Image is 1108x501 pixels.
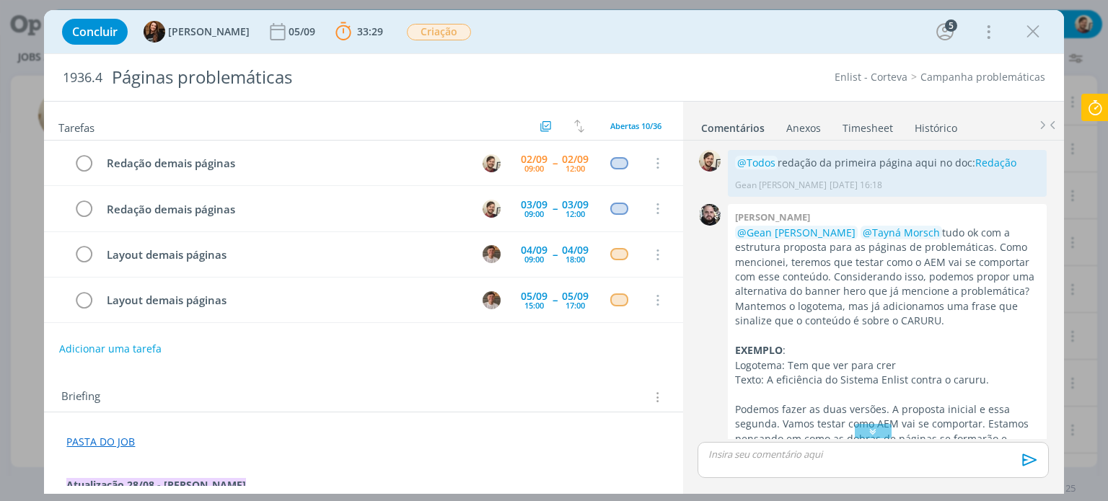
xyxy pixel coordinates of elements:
[44,10,1063,494] div: dialog
[562,154,589,164] div: 02/09
[357,25,383,38] span: 33:29
[566,255,585,263] div: 18:00
[483,291,501,309] img: T
[914,115,958,136] a: Histórico
[566,301,585,309] div: 17:00
[483,245,501,263] img: T
[700,115,765,136] a: Comentários
[524,255,544,263] div: 09:00
[566,164,585,172] div: 12:00
[562,245,589,255] div: 04/09
[574,120,584,133] img: arrow-down-up.svg
[100,246,469,264] div: Layout demais páginas
[735,179,827,192] p: Gean [PERSON_NAME]
[863,226,940,239] span: @Tayná Morsch
[830,179,882,192] span: [DATE] 16:18
[100,154,469,172] div: Redação demais páginas
[521,154,548,164] div: 02/09
[553,158,557,168] span: --
[735,226,1039,329] p: tudo ok com a estrutura proposta para as páginas de problemáticas. Como mencionei, teremos que te...
[289,27,318,37] div: 05/09
[735,210,810,223] b: [PERSON_NAME]
[610,120,661,131] span: Abertas 10/36
[481,244,503,265] button: T
[481,289,503,311] button: T
[786,121,821,136] div: Anexos
[933,20,957,43] button: 5
[735,402,1039,461] p: Podemos fazer as duas versões. A proposta inicial e essa segunda. Vamos testar como AEM vai se co...
[553,203,557,213] span: --
[407,24,471,40] span: Criação
[66,435,135,448] a: PASTA DO JOB
[483,200,501,218] img: G
[521,200,548,210] div: 03/09
[842,115,894,136] a: Timesheet
[100,291,469,309] div: Layout demais páginas
[332,20,387,43] button: 33:29
[735,343,1039,358] p: :
[524,164,544,172] div: 09:00
[100,200,469,218] div: Redação demais páginas
[735,156,1039,170] p: redação da primeira página aqui no doc:
[553,249,557,260] span: --
[481,152,503,174] button: G
[168,27,250,37] span: [PERSON_NAME]
[737,156,775,169] span: @Todos
[521,291,548,301] div: 05/09
[63,70,102,86] span: 1936.4
[72,26,118,37] span: Concluir
[61,388,100,407] span: Briefing
[144,21,250,43] button: T[PERSON_NAME]
[835,70,907,84] a: Enlist - Corteva
[66,478,246,492] strong: Atualização 28/08 - [PERSON_NAME]
[521,245,548,255] div: 04/09
[58,118,94,135] span: Tarefas
[144,21,165,43] img: T
[524,210,544,218] div: 09:00
[699,150,721,172] img: G
[699,204,721,226] img: G
[58,336,162,362] button: Adicionar uma tarefa
[481,198,503,219] button: G
[105,60,630,95] div: Páginas problemáticas
[735,358,1039,373] p: Logotema: Tem que ver para crer
[481,334,503,356] button: T
[735,343,783,357] strong: EXEMPLO
[562,291,589,301] div: 05/09
[975,156,1016,169] a: Redação
[945,19,957,32] div: 5
[62,19,128,45] button: Concluir
[524,301,544,309] div: 15:00
[562,200,589,210] div: 03/09
[483,154,501,172] img: G
[553,295,557,305] span: --
[737,226,856,239] span: @Gean [PERSON_NAME]
[566,210,585,218] div: 12:00
[920,70,1045,84] a: Campanha problemáticas
[406,23,472,41] button: Criação
[735,373,1039,387] p: Texto: A eficiência do Sistema Enlist contra o caruru.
